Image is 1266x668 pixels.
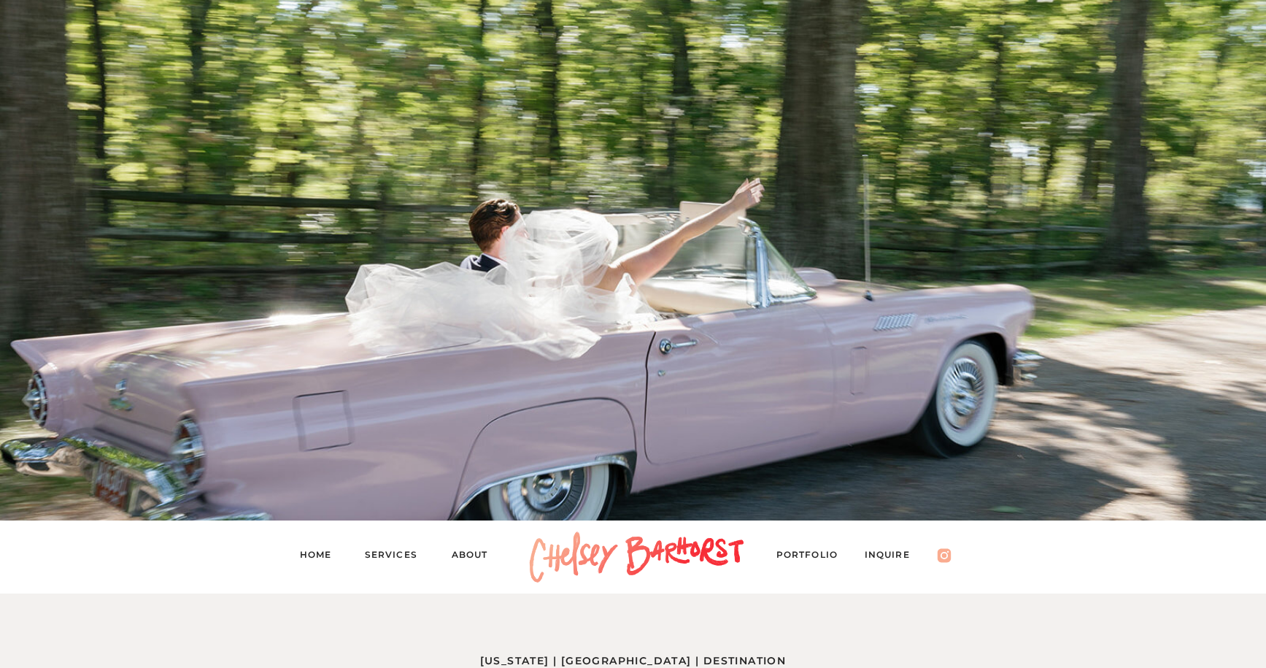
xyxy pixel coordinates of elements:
a: PORTFOLIO [776,547,852,567]
a: Services [365,547,431,567]
a: Home [300,547,344,567]
h1: [US_STATE] | [GEOGRAPHIC_DATA] | Destination [478,652,789,667]
a: Inquire [865,547,925,567]
a: About [452,547,502,567]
